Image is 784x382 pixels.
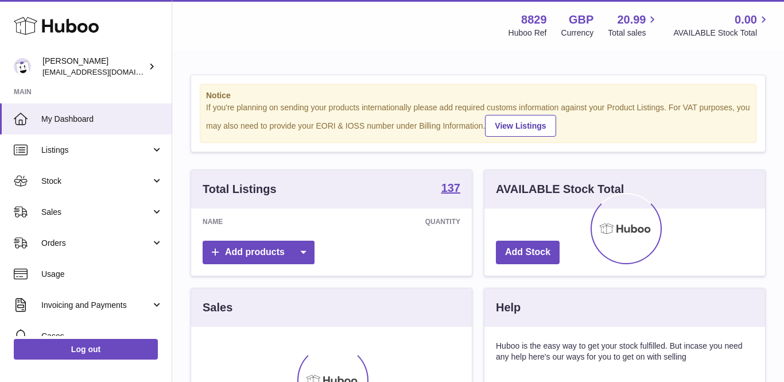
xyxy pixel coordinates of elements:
span: Invoicing and Payments [41,300,151,311]
span: My Dashboard [41,114,163,125]
a: Add products [203,241,315,264]
h3: Total Listings [203,182,277,197]
a: Log out [14,339,158,360]
span: 20.99 [617,12,646,28]
strong: 8829 [521,12,547,28]
h3: AVAILABLE Stock Total [496,182,624,197]
a: View Listings [485,115,556,137]
span: [EMAIL_ADDRESS][DOMAIN_NAME] [42,67,169,76]
span: Sales [41,207,151,218]
span: Listings [41,145,151,156]
span: Orders [41,238,151,249]
strong: GBP [569,12,593,28]
span: AVAILABLE Stock Total [673,28,770,38]
img: commandes@kpmatech.com [14,58,31,75]
h3: Help [496,300,521,315]
th: Quantity [311,209,472,235]
div: Huboo Ref [509,28,547,38]
span: 0.00 [735,12,757,28]
a: 20.99 Total sales [608,12,659,38]
div: If you're planning on sending your products internationally please add required customs informati... [206,102,750,137]
span: Stock [41,176,151,187]
div: [PERSON_NAME] [42,56,146,78]
p: Huboo is the easy way to get your stock fulfilled. But incase you need any help here's our ways f... [496,341,754,362]
span: Cases [41,331,163,342]
strong: 137 [441,182,460,194]
span: Usage [41,269,163,280]
div: Currency [561,28,594,38]
a: 0.00 AVAILABLE Stock Total [673,12,770,38]
th: Name [191,209,311,235]
strong: Notice [206,90,750,101]
a: Add Stock [496,241,560,264]
a: 137 [441,182,460,196]
h3: Sales [203,300,232,315]
span: Total sales [608,28,659,38]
